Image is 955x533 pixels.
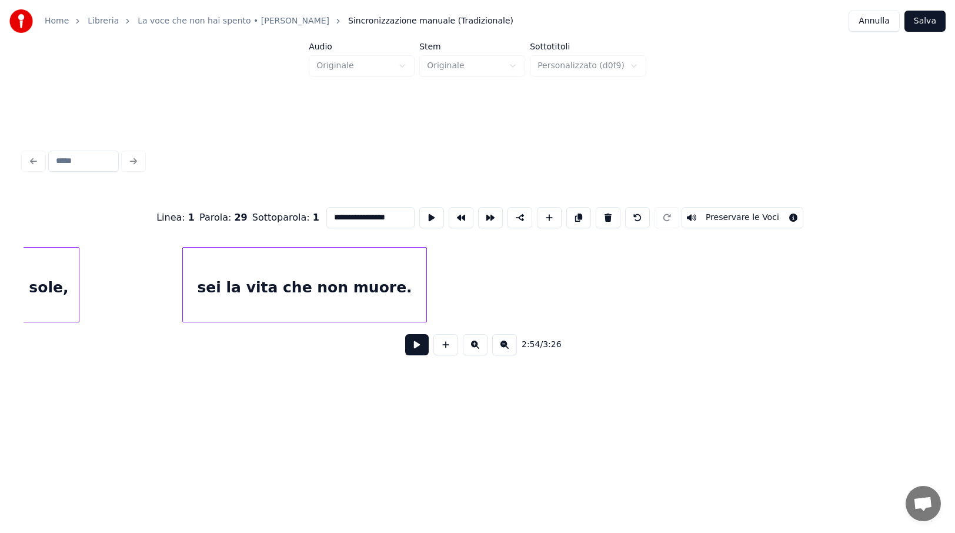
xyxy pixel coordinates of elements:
span: Sincronizzazione manuale (Tradizionale) [348,15,513,27]
div: Linea : [156,211,195,225]
button: Annulla [849,11,900,32]
label: Stem [419,42,525,51]
span: 3:26 [543,339,561,351]
img: youka [9,9,33,33]
a: Libreria [88,15,119,27]
div: Sottoparola : [252,211,319,225]
button: Salva [904,11,946,32]
div: Aprire la chat [906,486,941,521]
label: Sottotitoli [530,42,646,51]
span: 29 [234,212,247,223]
span: 1 [313,212,319,223]
div: / [522,339,550,351]
div: Parola : [199,211,248,225]
a: Home [45,15,69,27]
span: 1 [188,212,195,223]
label: Audio [309,42,415,51]
a: La voce che non hai spento • [PERSON_NAME] [138,15,329,27]
nav: breadcrumb [45,15,513,27]
span: 2:54 [522,339,540,351]
button: Toggle [682,207,803,228]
